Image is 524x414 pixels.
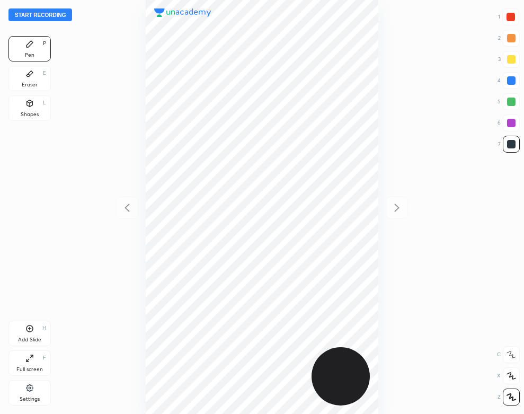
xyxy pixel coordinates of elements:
div: Eraser [22,82,38,87]
div: 4 [498,72,520,89]
div: 5 [498,93,520,110]
div: Z [498,389,520,406]
div: P [43,41,46,46]
div: Shapes [21,112,39,117]
div: 6 [498,114,520,131]
img: logo.38c385cc.svg [154,8,211,17]
div: X [497,367,520,384]
div: L [43,100,46,105]
div: 7 [498,136,520,153]
button: Start recording [8,8,72,21]
div: H [42,325,46,331]
div: Full screen [16,367,43,372]
div: C [497,346,520,363]
div: Settings [20,397,40,402]
div: Add Slide [18,337,41,342]
div: 1 [498,8,519,25]
div: 2 [498,30,520,47]
div: F [43,355,46,360]
div: Pen [25,52,34,58]
div: 3 [498,51,520,68]
div: E [43,71,46,76]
